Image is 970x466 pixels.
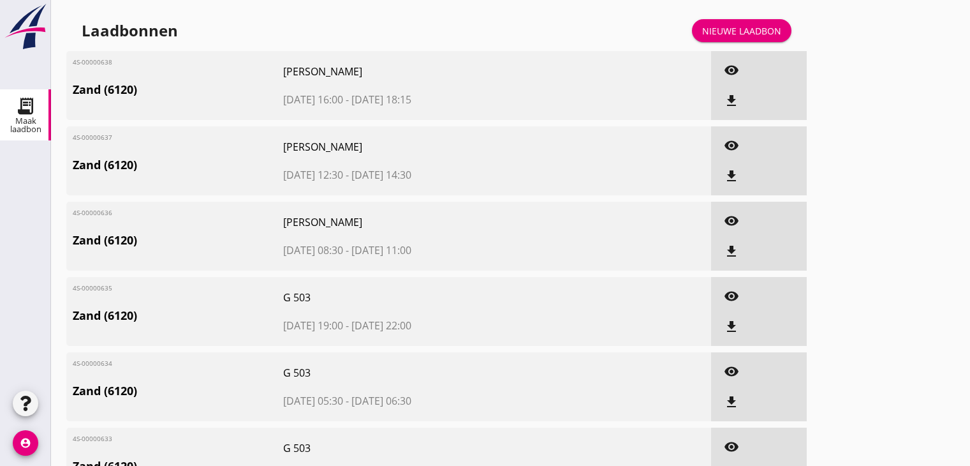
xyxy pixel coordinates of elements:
[724,63,739,78] i: visibility
[724,395,739,410] i: file_download
[283,440,547,456] span: G 503
[73,133,117,142] span: 4S-00000637
[283,64,547,79] span: [PERSON_NAME]
[73,307,283,324] span: Zand (6120)
[73,57,117,67] span: 4S-00000638
[724,439,739,455] i: visibility
[73,81,283,98] span: Zand (6120)
[73,208,117,218] span: 4S-00000636
[283,214,547,230] span: [PERSON_NAME]
[73,283,117,293] span: 4S-00000635
[724,169,739,184] i: file_download
[724,364,739,379] i: visibility
[283,290,547,305] span: G 503
[73,232,283,249] span: Zand (6120)
[13,430,38,456] i: account_circle
[283,318,547,333] span: [DATE] 19:00 - [DATE] 22:00
[283,92,547,107] span: [DATE] 16:00 - [DATE] 18:15
[82,20,178,41] div: Laadbonnen
[73,382,283,400] span: Zand (6120)
[73,434,117,444] span: 4S-00000633
[692,19,791,42] a: Nieuwe laadbon
[73,359,117,368] span: 4S-00000634
[702,24,781,38] div: Nieuwe laadbon
[724,244,739,259] i: file_download
[724,213,739,229] i: visibility
[283,393,547,409] span: [DATE] 05:30 - [DATE] 06:30
[724,289,739,304] i: visibility
[283,139,547,154] span: [PERSON_NAME]
[3,3,48,50] img: logo-small.a267ee39.svg
[283,167,547,183] span: [DATE] 12:30 - [DATE] 14:30
[724,138,739,153] i: visibility
[73,156,283,174] span: Zand (6120)
[283,243,547,258] span: [DATE] 08:30 - [DATE] 11:00
[724,319,739,334] i: file_download
[724,93,739,109] i: file_download
[283,365,547,380] span: G 503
